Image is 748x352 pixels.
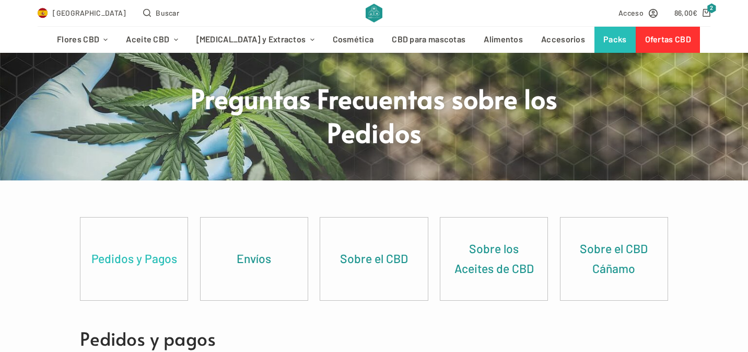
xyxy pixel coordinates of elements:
[532,27,594,53] a: Accesorios
[53,7,126,19] span: [GEOGRAPHIC_DATA]
[383,27,475,53] a: CBD para mascotas
[674,8,698,17] bdi: 86,00
[475,27,532,53] a: Alimentos
[201,218,308,300] a: Envíos
[38,7,126,19] a: Select Country
[693,8,697,17] span: €
[440,218,547,300] a: Sobre los Aceites de CBD
[187,27,323,53] a: [MEDICAL_DATA] y Extractos
[674,7,711,19] a: Carro de compra
[618,7,644,19] span: Acceso
[178,81,570,149] h1: Preguntas Frecuentas sobre los Pedidos
[38,8,48,18] img: ES Flag
[143,7,180,19] button: Abrir formulario de búsqueda
[48,27,117,53] a: Flores CBD
[80,218,188,300] a: Pedidos y Pagos
[560,218,668,300] a: Sobre el CBD Cáñamo
[117,27,187,53] a: Aceite CBD
[366,4,382,22] img: CBD Alchemy
[80,329,668,347] h2: Pedidos y pagos
[707,3,716,13] span: 2
[48,27,700,53] nav: Menú de cabecera
[320,218,427,300] a: Sobre el CBD
[156,7,179,19] span: Buscar
[618,7,658,19] a: Acceso
[323,27,383,53] a: Cosmética
[594,27,636,53] a: Packs
[636,27,700,53] a: Ofertas CBD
